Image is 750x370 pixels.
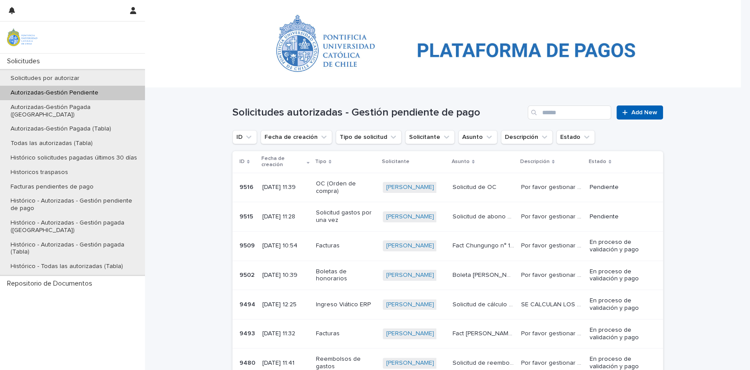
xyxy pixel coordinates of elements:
[239,157,245,167] p: ID
[4,263,130,270] p: Histórico - Todas las autorizadas (Tabla)
[4,125,118,133] p: Autorizadas-Gestión Pagada (Tabla)
[520,157,550,167] p: Descripción
[262,359,309,367] p: [DATE] 11:41
[239,328,257,337] p: 9493
[386,272,434,279] a: [PERSON_NAME]
[4,140,100,147] p: Todas las autorizadas (Tabla)
[239,358,257,367] p: 9480
[4,169,75,176] p: Historicos traspasos
[4,241,145,256] p: Histórico - Autorizadas - Gestión pagada (Tabla)
[261,154,305,170] p: Fecha de creación
[239,299,257,308] p: 9494
[262,301,309,308] p: [DATE] 12:25
[4,89,105,97] p: Autorizadas-Gestión Pendiente
[453,182,498,191] p: Solicitud de OC
[521,270,584,279] p: Por favor gestionar el pago por Apoyo Taller n° 3 del Programa de Desarrollo Académico Transdisci...
[589,157,606,167] p: Estado
[501,130,553,144] button: Descripción
[316,180,376,195] p: OC (Orden de compra)
[453,211,516,221] p: Solicitud de abono GUV 2025
[262,213,309,221] p: [DATE] 11:28
[239,270,256,279] p: 9502
[386,213,434,221] a: [PERSON_NAME]
[386,330,434,337] a: [PERSON_NAME]
[386,359,434,367] a: [PERSON_NAME]
[232,106,525,119] h1: Solicitudes autorizadas - Gestión pendiente de pago
[316,268,376,283] p: Boletas de honorarios
[4,154,144,162] p: Histórico solicitudes pagadas últimos 30 días
[316,301,376,308] p: Ingreso Viático ERP
[521,358,584,367] p: Por favor gestionar el reembolso relacionado con Gastos Visita ECIM-Tercera Jornada de Vinculació...
[232,130,257,144] button: ID
[590,184,649,191] p: Pendiente
[316,242,376,250] p: Facturas
[521,328,584,337] p: Por favor gestionar el pago por Coffee Lanzamiento Libro Salir del Infierno Historia de Mujeres y...
[232,173,663,202] tr: 95169516 [DATE] 11:39OC (Orden de compra)[PERSON_NAME] Solicitud de OCSolicitud de OC Por favor g...
[616,105,663,120] a: Add New
[382,157,409,167] p: Solicitante
[262,242,309,250] p: [DATE] 10:54
[315,157,326,167] p: Tipo
[4,75,87,82] p: Solicitudes por autorizar
[4,183,101,191] p: Facturas pendientes de pago
[4,219,145,234] p: Histórico - Autorizadas - Gestión pagada ([GEOGRAPHIC_DATA])
[316,330,376,337] p: Facturas
[262,272,309,279] p: [DATE] 10:39
[232,231,663,261] tr: 95099509 [DATE] 10:54Facturas[PERSON_NAME] Fact Chungungo n° 175Fact Chungungo n° 175 Por favor g...
[590,239,649,254] p: En proceso de validación y pago
[7,29,37,46] img: iqsleoUpQLaG7yz5l0jK
[590,268,649,283] p: En proceso de validación y pago
[4,197,145,212] p: Histórico - Autorizadas - Gestión pendiente de pago
[232,202,663,232] tr: 95159515 [DATE] 11:28Solicitud gastos por una vez[PERSON_NAME] Solicitud de abono GUV 2025Solicit...
[4,57,47,65] p: Solicitudes
[631,109,657,116] span: Add New
[262,184,309,191] p: [DATE] 11:39
[232,319,663,348] tr: 94939493 [DATE] 11:32Facturas[PERSON_NAME] Fact [PERSON_NAME] n° 224Fact [PERSON_NAME] n° 224 Por...
[386,184,434,191] a: [PERSON_NAME]
[239,182,255,191] p: 9516
[521,211,584,221] p: Por favor gestionar el abono y una vez que esten disponibles los fondos transferir a la cuenta in...
[239,211,255,221] p: 9515
[453,328,516,337] p: Fact [PERSON_NAME] n° 224
[232,290,663,319] tr: 94949494 [DATE] 12:25Ingreso Viático ERP[PERSON_NAME] Solicitud de cálculo de viáticos [PERSON_NA...
[453,240,516,250] p: Fact Chungungo n° 175
[262,330,309,337] p: [DATE] 11:32
[453,299,516,308] p: Solicitud de cálculo de viáticos Sergio Guitart, Raquel Godoy y Milton Avile
[274,2,365,12] p: Autorizadas-Gestión Pendiente
[386,242,434,250] a: [PERSON_NAME]
[386,301,434,308] a: [PERSON_NAME]
[521,299,584,308] p: SE CALCULAN LOS TRES VIATICOS SOLICITADOS Y SE ENVIAN A LA SRA. ALEJANDRA ALLENDES PARA SU DIGITA...
[4,104,145,119] p: Autorizadas-Gestión Pagada ([GEOGRAPHIC_DATA])
[556,130,595,144] button: Estado
[316,209,376,224] p: Solicitud gastos por una vez
[232,2,264,12] a: Solicitudes
[4,279,99,288] p: Repositorio de Documentos
[232,261,663,290] tr: 95029502 [DATE] 10:39Boletas de honorarios[PERSON_NAME] Boleta [PERSON_NAME] n° 41Boleta [PERSON_...
[521,240,584,250] p: Por favor gestionar el pago por Coffee para charla de fondos internacionales el 24-08-25. Gracias!
[458,130,497,144] button: Asunto
[336,130,402,144] button: Tipo de solicitud
[405,130,455,144] button: Solicitante
[452,157,470,167] p: Asunto
[453,270,516,279] p: Boleta Maria Villalón n° 41
[590,297,649,312] p: En proceso de validación y pago
[239,240,257,250] p: 9509
[521,182,584,191] p: Por favor gestionar la oc por Almuerzo Jornada RCER del 13-08-25
[453,358,516,367] p: Solicitud de reembolso Christian
[590,326,649,341] p: En proceso de validación y pago
[590,213,649,221] p: Pendiente
[528,105,611,120] input: Search
[261,130,332,144] button: Fecha de creación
